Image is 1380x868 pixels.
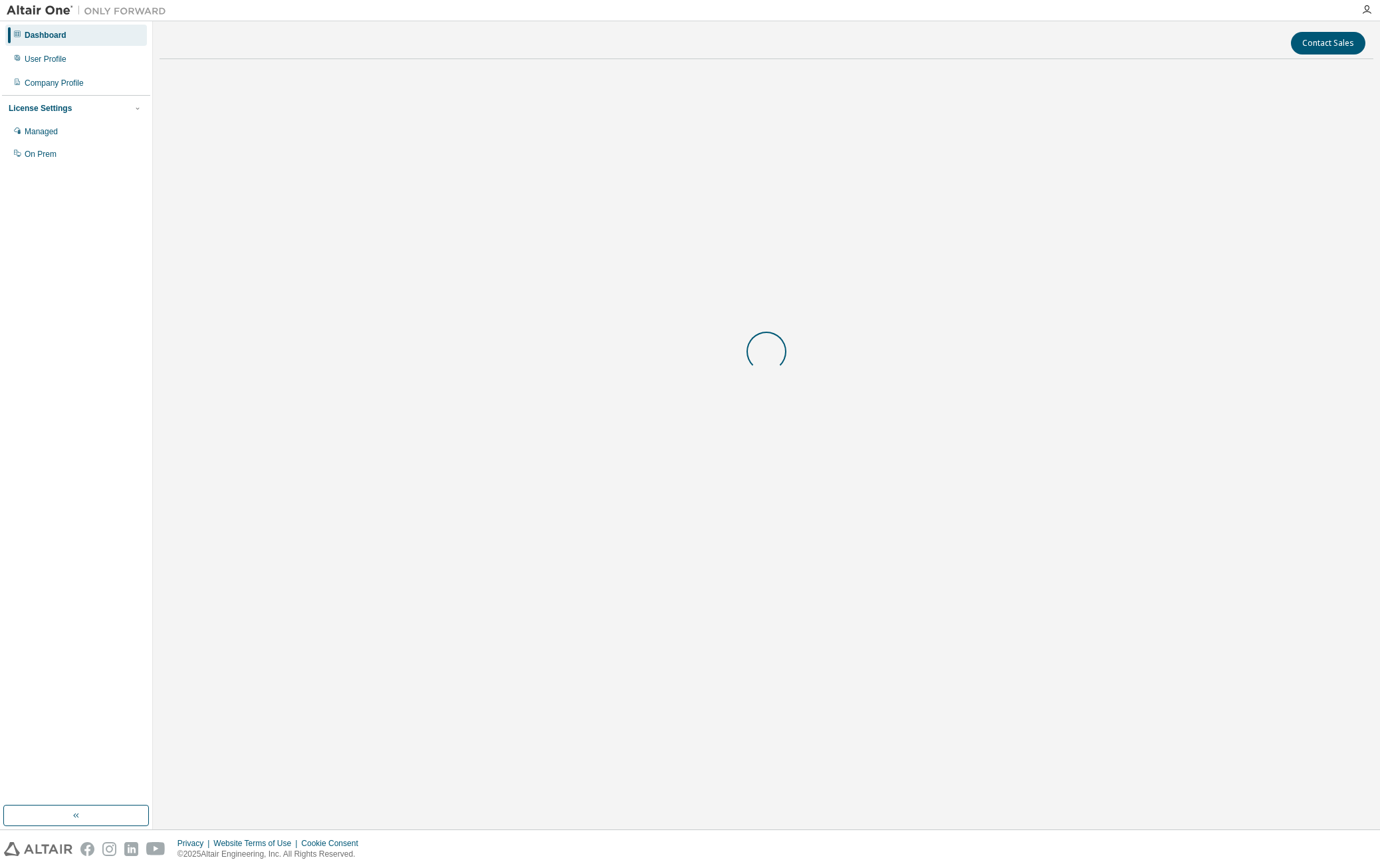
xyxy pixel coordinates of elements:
img: Altair One [7,4,173,17]
div: Cookie Consent [301,838,366,849]
div: License Settings [9,103,72,114]
div: User Profile [25,54,66,64]
div: Dashboard [25,30,66,41]
div: Privacy [177,838,213,849]
img: instagram.svg [102,842,116,856]
img: linkedin.svg [124,842,138,856]
img: facebook.svg [80,842,94,856]
div: Company Profile [25,78,84,88]
div: Website Terms of Use [213,838,301,849]
p: © 2025 Altair Engineering, Inc. All Rights Reserved. [177,849,366,860]
div: Managed [25,126,58,137]
img: youtube.svg [146,842,166,856]
img: altair_logo.svg [4,842,72,856]
div: On Prem [25,149,57,160]
button: Contact Sales [1291,32,1365,54]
